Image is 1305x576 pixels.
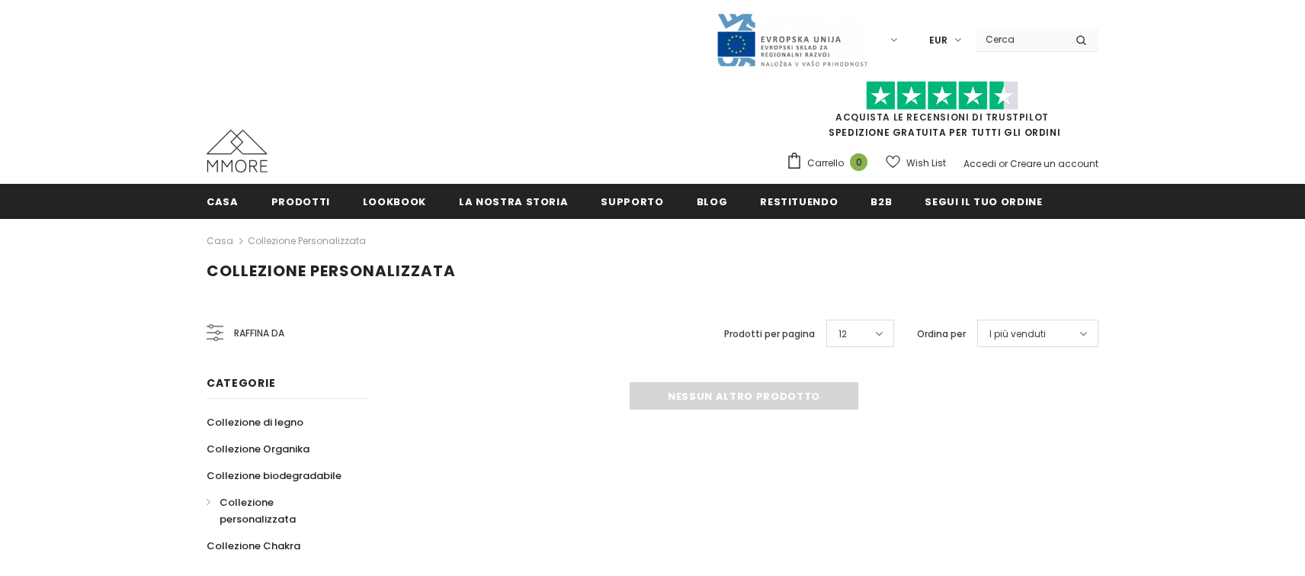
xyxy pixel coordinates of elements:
span: B2B [871,195,892,209]
a: Restituendo [760,184,838,218]
input: Search Site [976,28,1064,50]
a: Collezione personalizzata [207,489,350,533]
span: Collezione di legno [207,415,303,430]
span: supporto [601,195,663,209]
a: Collezione Chakra [207,533,300,559]
span: Restituendo [760,195,838,209]
span: Segui il tuo ordine [925,195,1042,209]
a: Collezione Organika [207,436,309,462]
a: Carrello 0 [786,152,875,175]
a: Collezione di legno [207,409,303,436]
span: Collezione biodegradabile [207,468,341,483]
span: Lookbook [363,195,426,209]
span: La nostra storia [459,195,568,209]
a: Accedi [964,157,996,170]
a: Segui il tuo ordine [925,184,1042,218]
a: Wish List [886,150,946,176]
label: Prodotti per pagina [724,327,815,342]
span: Blog [697,195,728,209]
a: Lookbook [363,184,426,218]
span: Categorie [207,375,275,391]
span: 12 [838,327,847,342]
span: I più venduti [989,327,1046,342]
a: Javni Razpis [716,33,868,46]
img: Casi MMORE [207,130,268,172]
a: Collezione personalizzata [248,234,366,247]
span: Raffina da [234,325,284,342]
span: Prodotti [271,195,330,209]
span: or [999,157,1008,170]
a: Collezione biodegradabile [207,462,341,489]
img: Fidati di Pilot Stars [866,81,1018,111]
span: Collezione personalizzata [207,260,456,282]
a: supporto [601,184,663,218]
a: Prodotti [271,184,330,218]
a: B2B [871,184,892,218]
a: Casa [207,232,233,250]
a: Acquista le recensioni di TrustPilot [835,111,1049,124]
span: Wish List [906,156,946,171]
span: Carrello [807,156,844,171]
span: EUR [929,33,947,48]
span: Collezione Organika [207,442,309,456]
span: SPEDIZIONE GRATUITA PER TUTTI GLI ORDINI [786,88,1098,139]
span: 0 [850,153,867,171]
span: Casa [207,195,239,209]
img: Javni Razpis [716,12,868,68]
a: La nostra storia [459,184,568,218]
span: Collezione personalizzata [220,495,296,526]
span: Collezione Chakra [207,539,300,553]
label: Ordina per [917,327,966,342]
a: Blog [697,184,728,218]
a: Casa [207,184,239,218]
a: Creare un account [1010,157,1098,170]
